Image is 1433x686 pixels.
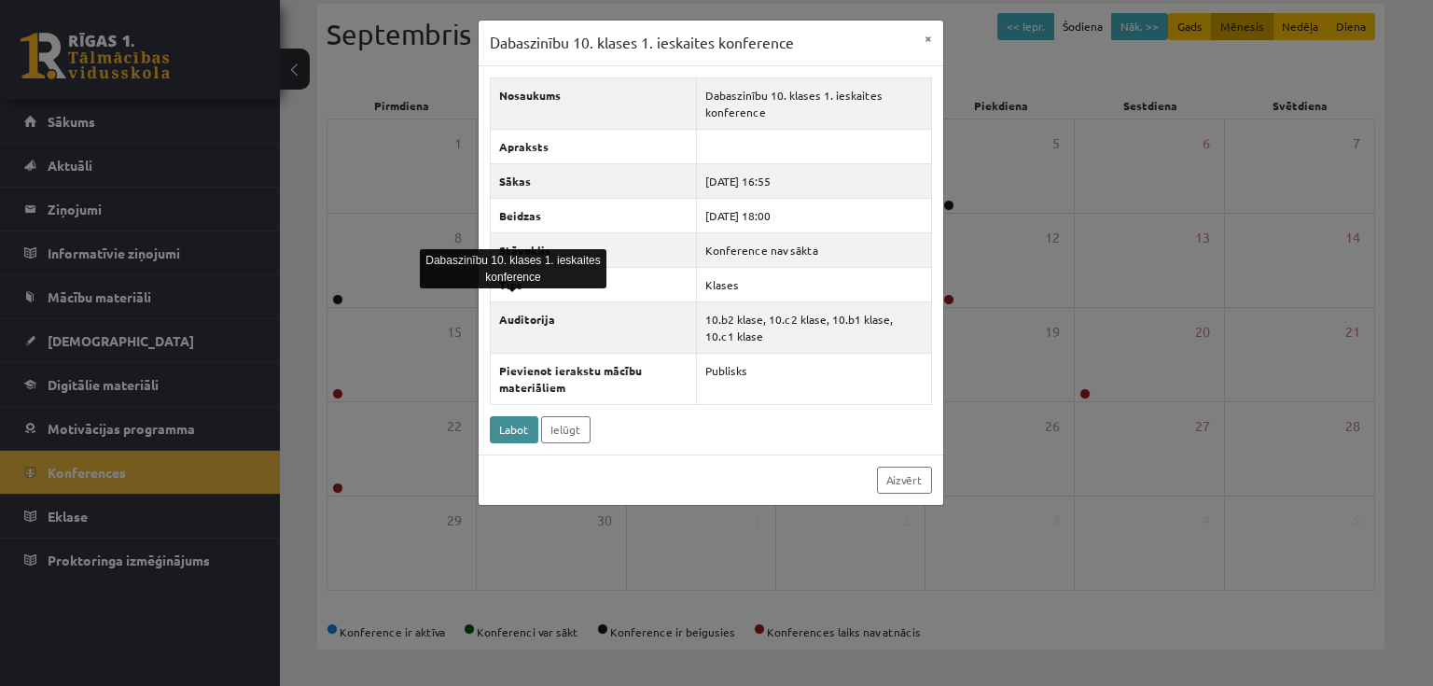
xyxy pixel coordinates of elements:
[541,416,591,443] a: Ielūgt
[696,198,932,232] td: [DATE] 18:00
[490,32,794,54] h3: Dabaszinību 10. klases 1. ieskaites konference
[696,163,932,198] td: [DATE] 16:55
[491,301,697,353] th: Auditorija
[696,77,932,129] td: Dabaszinību 10. klases 1. ieskaites konference
[696,301,932,353] td: 10.b2 klase, 10.c2 klase, 10.b1 klase, 10.c1 klase
[696,232,932,267] td: Konference nav sākta
[491,198,697,232] th: Beidzas
[877,467,932,494] a: Aizvērt
[490,416,538,443] a: Labot
[696,353,932,404] td: Publisks
[491,129,697,163] th: Apraksts
[491,353,697,404] th: Pievienot ierakstu mācību materiāliem
[420,249,606,288] div: Dabaszinību 10. klases 1. ieskaites konference
[491,77,697,129] th: Nosaukums
[913,21,943,56] button: ×
[491,232,697,267] th: Stāvoklis
[491,163,697,198] th: Sākas
[696,267,932,301] td: Klases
